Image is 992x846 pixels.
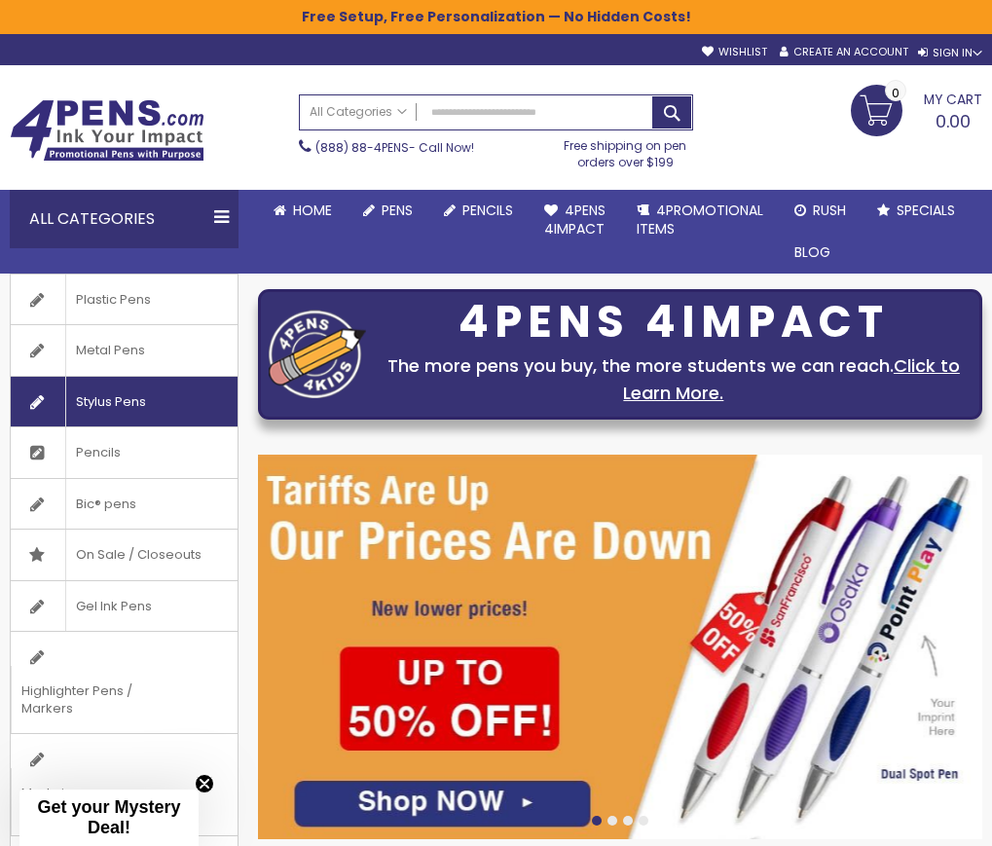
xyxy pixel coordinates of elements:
[258,190,348,232] a: Home
[862,190,971,232] a: Specials
[269,310,366,398] img: four_pen_logo.png
[11,275,238,325] a: Plastic Pens
[529,190,621,250] a: 4Pens4impact
[37,797,180,837] span: Get your Mystery Deal!
[65,427,130,478] span: Pencils
[936,109,971,133] span: 0.00
[10,190,239,248] div: All Categories
[258,455,982,840] img: /cheap-promotional-products.html
[637,201,763,239] span: 4PROMOTIONAL ITEMS
[376,302,972,343] div: 4PENS 4IMPACT
[11,581,238,632] a: Gel Ink Pens
[779,190,862,232] a: Rush
[293,201,332,220] span: Home
[310,104,407,120] span: All Categories
[65,479,146,530] span: Bic® pens
[382,201,413,220] span: Pens
[623,353,960,405] a: Click to Learn More.
[65,530,211,580] span: On Sale / Closeouts
[462,201,513,220] span: Pencils
[544,201,606,239] span: 4Pens 4impact
[794,242,830,262] span: Blog
[11,325,238,376] a: Metal Pens
[892,84,900,102] span: 0
[19,790,199,846] div: Get your Mystery Deal!Close teaser
[11,734,238,835] a: Made in [GEOGRAPHIC_DATA]
[11,377,238,427] a: Stylus Pens
[428,190,529,232] a: Pencils
[300,95,417,128] a: All Categories
[195,774,214,793] button: Close teaser
[11,530,238,580] a: On Sale / Closeouts
[315,139,474,156] span: - Call Now!
[558,130,693,169] div: Free shipping on pen orders over $199
[780,45,908,59] a: Create an Account
[11,427,238,478] a: Pencils
[813,201,846,220] span: Rush
[65,377,156,427] span: Stylus Pens
[10,99,204,162] img: 4Pens Custom Pens and Promotional Products
[11,632,238,733] a: Highlighter Pens / Markers
[65,275,161,325] span: Plastic Pens
[11,666,189,733] span: Highlighter Pens / Markers
[11,768,189,835] span: Made in [GEOGRAPHIC_DATA]
[65,325,155,376] span: Metal Pens
[65,581,162,632] span: Gel Ink Pens
[348,190,428,232] a: Pens
[779,232,846,274] a: Blog
[702,45,767,59] a: Wishlist
[851,85,982,133] a: 0.00 0
[11,479,238,530] a: Bic® pens
[376,352,972,407] div: The more pens you buy, the more students we can reach.
[621,190,779,250] a: 4PROMOTIONALITEMS
[918,46,982,60] div: Sign In
[897,201,955,220] span: Specials
[831,793,992,846] iframe: Google Customer Reviews
[315,139,409,156] a: (888) 88-4PENS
